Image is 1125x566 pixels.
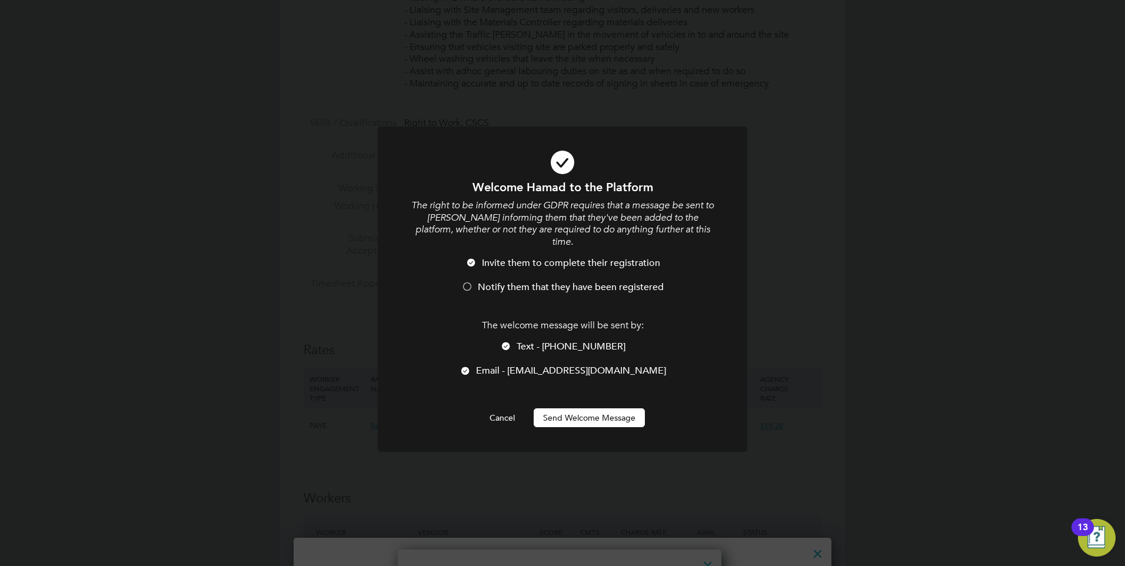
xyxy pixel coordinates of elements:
button: Open Resource Center, 13 new notifications [1078,519,1116,557]
h1: Welcome Hamad to the Platform [410,179,715,195]
button: Send Welcome Message [534,408,645,427]
button: Cancel [480,408,524,427]
p: The welcome message will be sent by: [410,319,715,332]
span: Notify them that they have been registered [478,281,664,293]
span: Email - [EMAIL_ADDRESS][DOMAIN_NAME] [476,365,666,377]
div: 13 [1077,527,1088,542]
i: The right to be informed under GDPR requires that a message be sent to [PERSON_NAME] informing th... [411,199,714,248]
span: Invite them to complete their registration [482,257,660,269]
span: Text - [PHONE_NUMBER] [517,341,625,352]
